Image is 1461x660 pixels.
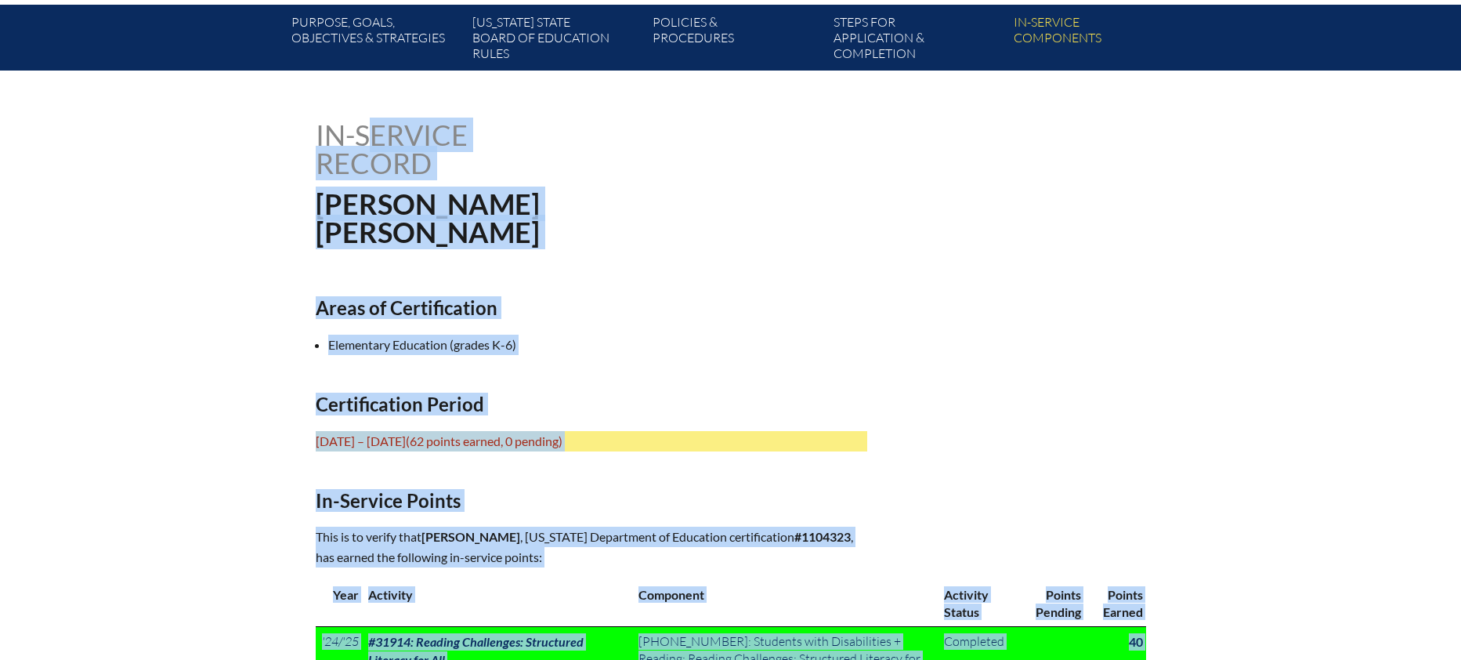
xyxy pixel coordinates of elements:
th: Points Pending [1018,580,1084,626]
b: #1104323 [794,529,851,544]
h1: [PERSON_NAME] [PERSON_NAME] [316,190,830,246]
p: This is to verify that , [US_STATE] Department of Education certification , has earned the follow... [316,527,867,568]
th: Activity [362,580,633,626]
span: [PERSON_NAME] [421,529,520,544]
p: [DATE] – [DATE] [316,431,867,451]
a: In-servicecomponents [1007,11,1188,71]
a: Steps forapplication & completion [827,11,1007,71]
strong: 40 [1129,634,1143,649]
th: Year [316,580,362,626]
th: Activity Status [938,580,1018,626]
li: Elementary Education (grades K-6) [328,335,880,355]
h2: In-Service Points [316,489,867,512]
span: (62 points earned, 0 pending) [406,433,562,448]
h2: Areas of Certification [316,296,867,319]
th: Component [632,580,938,626]
h2: Certification Period [316,393,867,415]
a: Purpose, goals,objectives & strategies [285,11,465,71]
h1: In-service record [316,121,631,177]
a: [US_STATE] StateBoard of Education rules [466,11,646,71]
th: Points Earned [1084,580,1145,626]
a: Policies &Procedures [646,11,826,71]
